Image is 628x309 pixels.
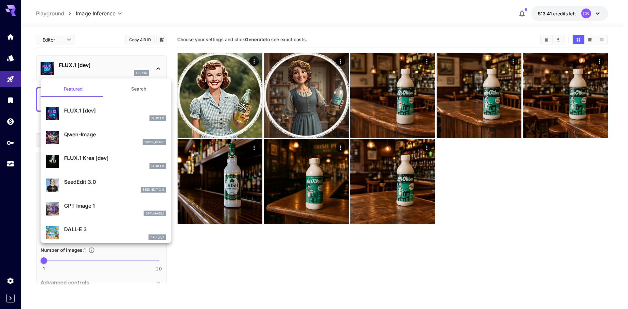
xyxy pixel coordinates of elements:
p: FLUX.1 [dev] [64,107,166,114]
p: SeedEdit 3.0 [64,178,166,186]
button: Featured [41,81,106,97]
div: FLUX.1 Krea [dev]FLUX.1 D [46,151,166,171]
p: dall_e_3 [150,235,164,240]
p: DALL·E 3 [64,225,166,233]
div: DALL·E 3dall_e_3 [46,223,166,243]
p: Qwen-Image [64,130,166,138]
div: Qwen-Imageqwen_image [46,128,166,148]
div: GPT Image 1gpt_image_1 [46,199,166,219]
button: Search [106,81,171,97]
p: FLUX.1 Krea [dev] [64,154,166,162]
p: FLUX.1 D [151,116,164,121]
p: seed_edit_3_0 [143,187,164,192]
p: qwen_image [145,140,164,145]
div: FLUX.1 [dev]FLUX.1 D [46,104,166,124]
div: SeedEdit 3.0seed_edit_3_0 [46,175,166,195]
p: GPT Image 1 [64,202,166,210]
p: FLUX.1 D [151,164,164,168]
p: gpt_image_1 [146,211,164,216]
